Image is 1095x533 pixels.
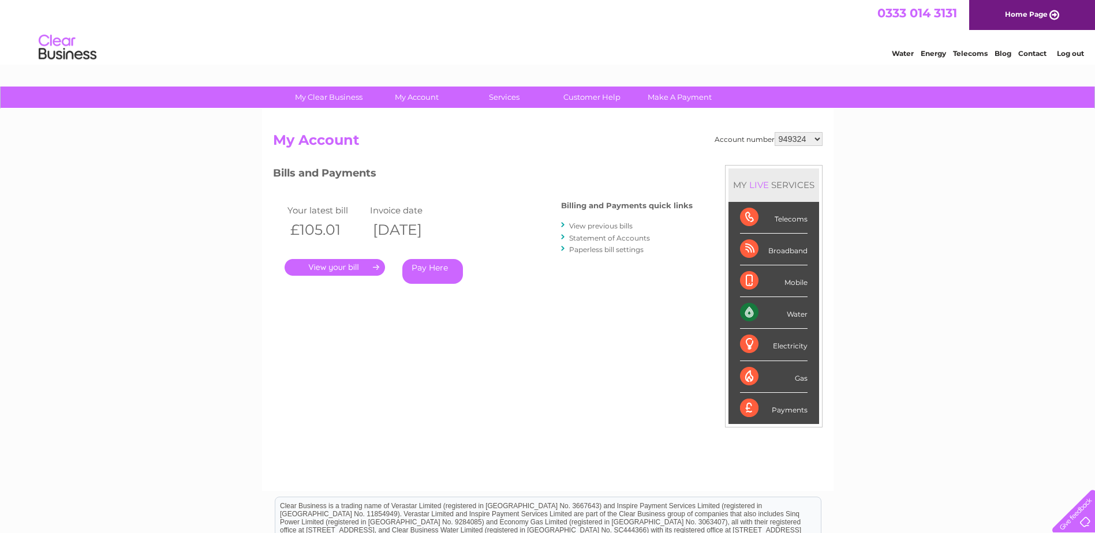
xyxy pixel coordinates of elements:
[747,179,771,190] div: LIVE
[569,245,644,254] a: Paperless bill settings
[285,259,385,276] a: .
[740,234,808,265] div: Broadband
[740,202,808,234] div: Telecoms
[1057,49,1084,58] a: Log out
[1018,49,1047,58] a: Contact
[953,49,988,58] a: Telecoms
[367,218,450,242] th: [DATE]
[740,361,808,393] div: Gas
[740,329,808,361] div: Electricity
[740,297,808,329] div: Water
[740,265,808,297] div: Mobile
[402,259,463,284] a: Pay Here
[877,6,957,20] a: 0333 014 3131
[38,30,97,65] img: logo.png
[632,87,727,108] a: Make A Payment
[275,6,821,56] div: Clear Business is a trading name of Verastar Limited (registered in [GEOGRAPHIC_DATA] No. 3667643...
[281,87,376,108] a: My Clear Business
[369,87,464,108] a: My Account
[285,218,368,242] th: £105.01
[715,132,823,146] div: Account number
[995,49,1011,58] a: Blog
[285,202,368,218] td: Your latest bill
[457,87,552,108] a: Services
[892,49,914,58] a: Water
[561,201,693,210] h4: Billing and Payments quick links
[273,165,693,185] h3: Bills and Payments
[569,234,650,242] a: Statement of Accounts
[740,393,808,424] div: Payments
[544,87,640,108] a: Customer Help
[921,49,946,58] a: Energy
[569,222,633,230] a: View previous bills
[728,168,819,201] div: MY SERVICES
[273,132,823,154] h2: My Account
[367,202,450,218] td: Invoice date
